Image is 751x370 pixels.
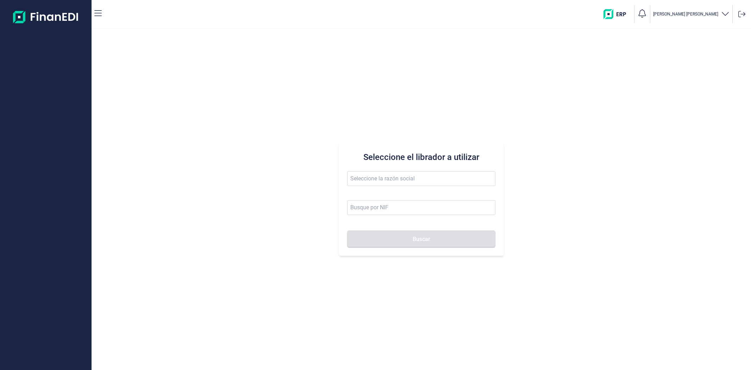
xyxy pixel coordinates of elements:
[13,6,79,28] img: Logo de aplicación
[653,9,730,19] button: [PERSON_NAME] [PERSON_NAME]
[347,152,495,163] h3: Seleccione el librador a utilizar
[653,11,718,17] p: [PERSON_NAME] [PERSON_NAME]
[413,236,430,242] span: Buscar
[603,9,631,19] img: erp
[347,230,495,247] button: Buscar
[347,200,495,215] input: Busque por NIF
[347,171,495,186] input: Seleccione la razón social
